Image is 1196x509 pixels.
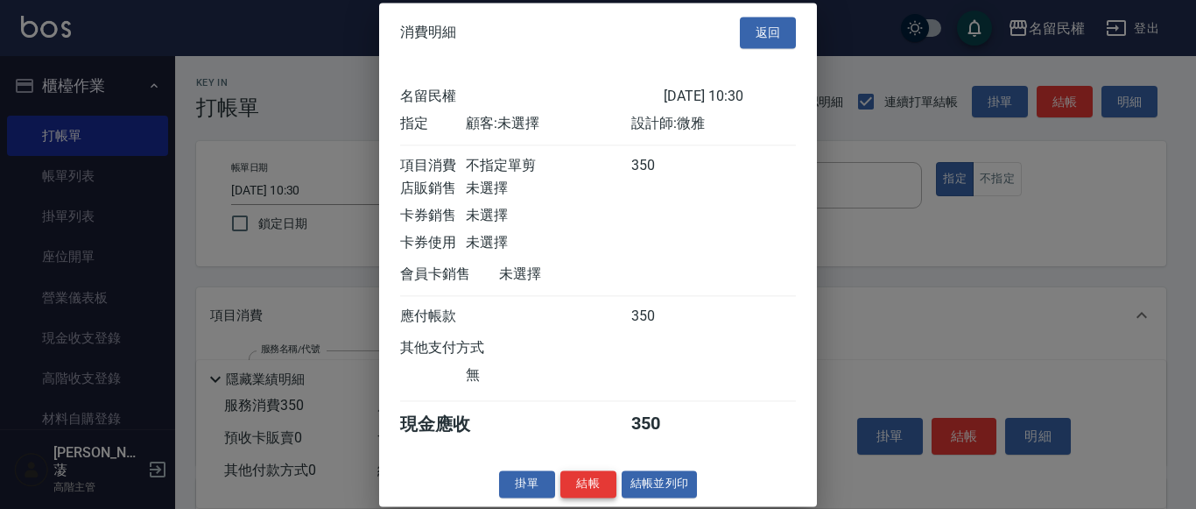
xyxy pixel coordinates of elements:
button: 結帳 [560,470,616,498]
button: 結帳並列印 [622,470,698,498]
div: 名留民權 [400,88,664,106]
span: 消費明細 [400,24,456,41]
button: 掛單 [499,470,555,498]
div: 設計師: 微雅 [631,115,796,133]
div: [DATE] 10:30 [664,88,796,106]
div: 會員卡銷售 [400,265,499,284]
div: 指定 [400,115,466,133]
div: 顧客: 未選擇 [466,115,630,133]
div: 未選擇 [466,180,630,198]
div: 350 [631,308,697,326]
div: 現金應收 [400,413,499,436]
div: 項目消費 [400,157,466,175]
div: 350 [631,157,697,175]
div: 不指定單剪 [466,157,630,175]
button: 返回 [740,17,796,49]
div: 應付帳款 [400,308,466,326]
div: 未選擇 [466,234,630,252]
div: 卡券銷售 [400,207,466,225]
div: 卡券使用 [400,234,466,252]
div: 店販銷售 [400,180,466,198]
div: 未選擇 [499,265,664,284]
div: 未選擇 [466,207,630,225]
div: 其他支付方式 [400,339,532,357]
div: 350 [631,413,697,436]
div: 無 [466,366,630,385]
